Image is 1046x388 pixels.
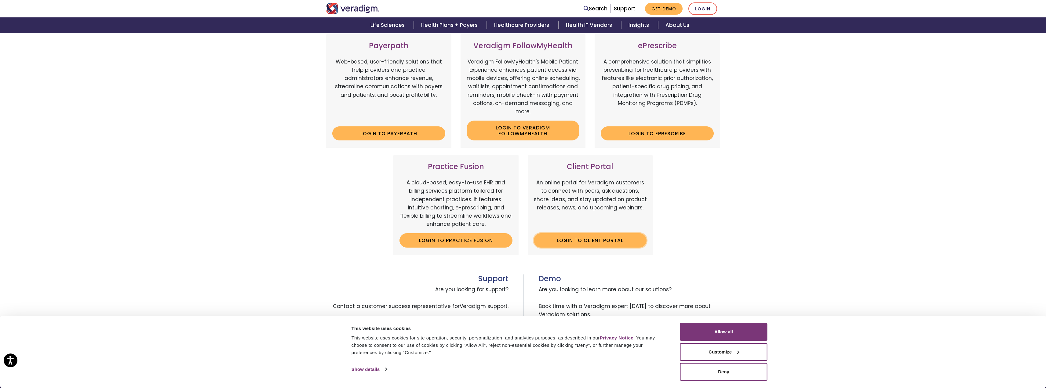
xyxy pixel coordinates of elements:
p: A comprehensive solution that simplifies prescribing for healthcare providers with features like ... [601,58,714,122]
h3: Demo [539,274,720,283]
p: An online portal for Veradigm customers to connect with peers, ask questions, share ideas, and st... [534,179,647,228]
h3: ePrescribe [601,42,714,50]
div: This website uses cookies [352,325,666,332]
a: Health Plans + Payers [414,17,487,33]
a: Support [614,5,635,12]
a: Show details [352,365,387,374]
button: Allow all [680,323,767,341]
a: Search [584,5,607,13]
a: Login to Veradigm FollowMyHealth [467,121,580,140]
h3: Support [326,274,508,283]
div: This website uses cookies for site operation, security, personalization, and analytics purposes, ... [352,334,666,356]
a: Get Demo [645,3,683,15]
a: Login to ePrescribe [601,126,714,140]
a: Health IT Vendors [559,17,621,33]
p: Web-based, user-friendly solutions that help providers and practice administrators enhance revenu... [332,58,445,122]
a: Login to Client Portal [534,233,647,247]
iframe: Drift Chat Widget [929,344,1039,381]
a: About Us [658,17,697,33]
img: Veradigm logo [326,3,380,14]
a: Life Sciences [363,17,414,33]
p: Veradigm FollowMyHealth's Mobile Patient Experience enhances patient access via mobile devices, o... [467,58,580,116]
a: Healthcare Providers [487,17,558,33]
button: Customize [680,343,767,361]
h3: Payerpath [332,42,445,50]
a: Privacy Notice [600,335,633,340]
a: Insights [621,17,658,33]
h3: Veradigm FollowMyHealth [467,42,580,50]
span: Are you looking for support? Contact a customer success representative for [326,283,508,313]
button: Deny [680,363,767,381]
h3: Client Portal [534,162,647,171]
a: Login [688,2,717,15]
a: Login to Practice Fusion [399,233,512,247]
h3: Practice Fusion [399,162,512,171]
span: Are you looking to learn more about our solutions? Book time with a Veradigm expert [DATE] to dis... [539,283,720,321]
a: Login to Payerpath [332,126,445,140]
p: A cloud-based, easy-to-use EHR and billing services platform tailored for independent practices. ... [399,179,512,228]
span: Veradigm support. [460,303,508,310]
